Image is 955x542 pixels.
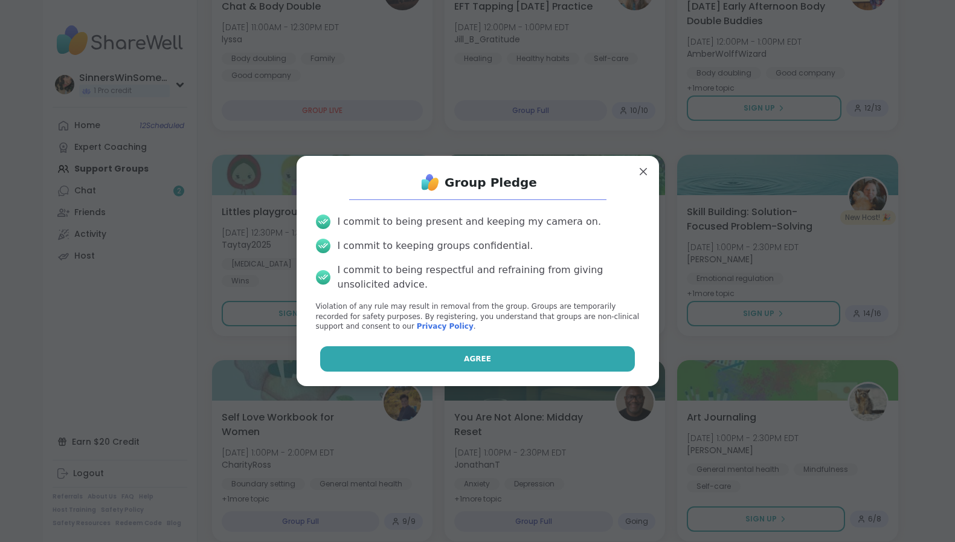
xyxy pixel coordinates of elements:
[464,353,491,364] span: Agree
[338,215,601,229] div: I commit to being present and keeping my camera on.
[338,263,640,292] div: I commit to being respectful and refraining from giving unsolicited advice.
[418,170,442,195] img: ShareWell Logo
[417,322,474,331] a: Privacy Policy
[338,239,533,253] div: I commit to keeping groups confidential.
[320,346,635,372] button: Agree
[445,174,537,191] h1: Group Pledge
[316,302,640,332] p: Violation of any rule may result in removal from the group. Groups are temporarily recorded for s...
